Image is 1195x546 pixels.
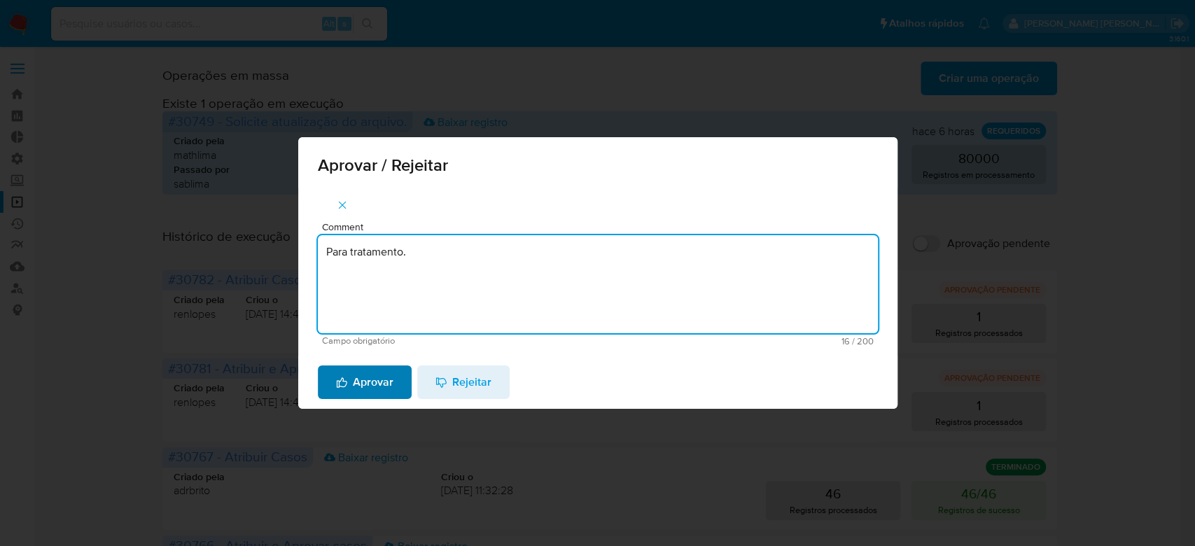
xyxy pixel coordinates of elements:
[322,336,598,346] span: Campo obrigatório
[435,367,491,398] span: Rejeitar
[417,365,510,399] button: Rejeitar
[318,365,412,399] button: Aprovar
[318,235,878,333] textarea: Para tratamento.
[336,367,393,398] span: Aprovar
[598,337,874,346] span: Máximo 200 caracteres
[322,222,882,232] span: Comment
[318,157,878,174] span: Aprovar / Rejeitar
